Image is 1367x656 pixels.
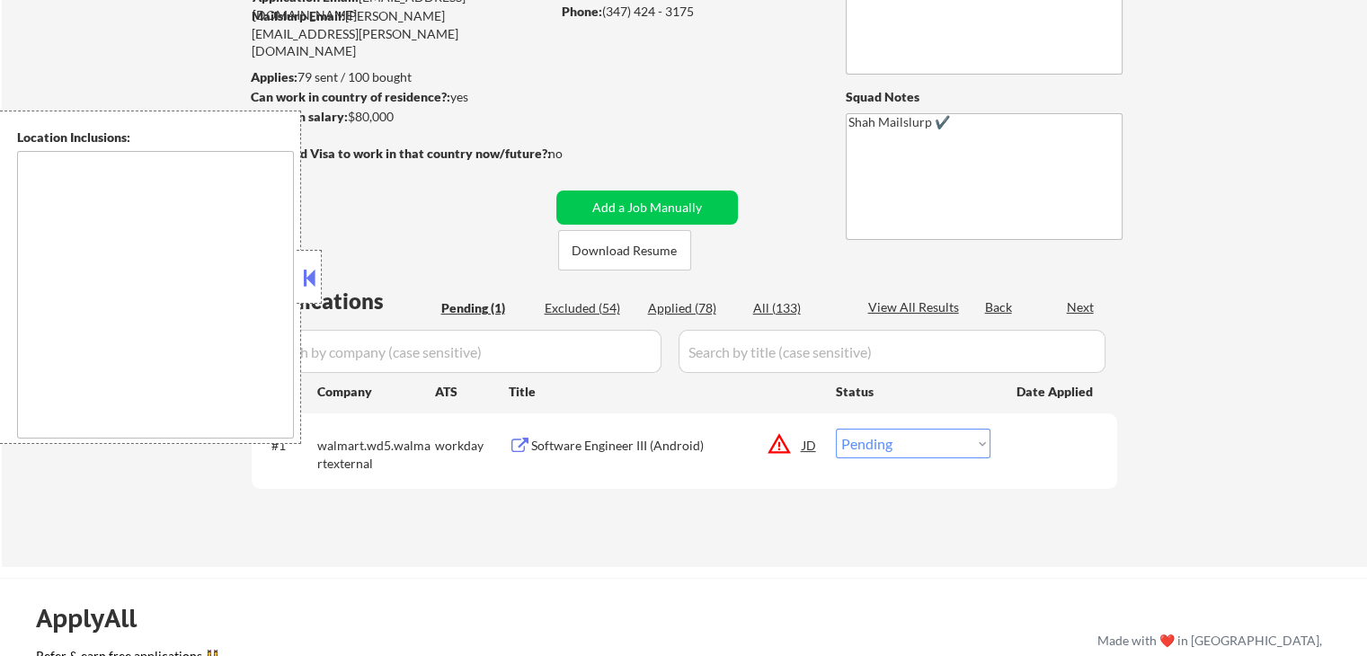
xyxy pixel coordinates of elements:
[252,146,551,161] strong: Will need Visa to work in that country now/future?:
[257,330,661,373] input: Search by company (case sensitive)
[257,290,435,312] div: Applications
[531,437,803,455] div: Software Engineer III (Android)
[271,437,303,455] div: #1
[548,145,599,163] div: no
[767,431,792,457] button: warning_amber
[562,3,816,21] div: (347) 424 - 3175
[509,383,819,401] div: Title
[558,230,691,270] button: Download Resume
[441,299,531,317] div: Pending (1)
[868,298,964,316] div: View All Results
[252,7,550,60] div: [PERSON_NAME][EMAIL_ADDRESS][PERSON_NAME][DOMAIN_NAME]
[545,299,635,317] div: Excluded (54)
[36,603,157,634] div: ApplyAll
[435,383,509,401] div: ATS
[1067,298,1096,316] div: Next
[251,69,297,84] strong: Applies:
[251,68,550,86] div: 79 sent / 100 bought
[801,429,819,461] div: JD
[251,109,348,124] strong: Minimum salary:
[556,191,738,225] button: Add a Job Manually
[836,375,990,407] div: Status
[317,383,435,401] div: Company
[679,330,1105,373] input: Search by title (case sensitive)
[846,88,1123,106] div: Squad Notes
[17,129,294,146] div: Location Inclusions:
[985,298,1014,316] div: Back
[317,437,435,472] div: walmart.wd5.walmartexternal
[251,88,545,106] div: yes
[562,4,602,19] strong: Phone:
[251,89,450,104] strong: Can work in country of residence?:
[1016,383,1096,401] div: Date Applied
[435,437,509,455] div: workday
[252,8,345,23] strong: Mailslurp Email:
[251,108,550,126] div: $80,000
[648,299,738,317] div: Applied (78)
[753,299,843,317] div: All (133)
